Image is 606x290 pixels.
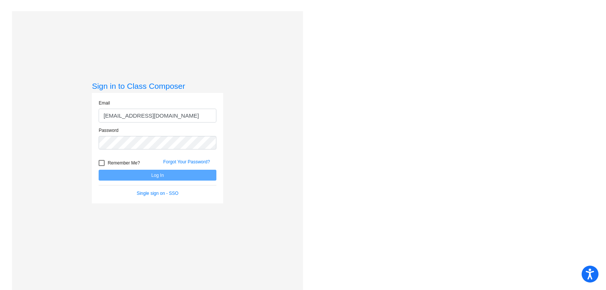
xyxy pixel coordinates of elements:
[163,159,210,164] a: Forgot Your Password?
[99,100,110,106] label: Email
[92,81,223,91] h3: Sign in to Class Composer
[108,158,140,167] span: Remember Me?
[99,127,118,134] label: Password
[136,191,178,196] a: Single sign on - SSO
[99,170,216,181] button: Log In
